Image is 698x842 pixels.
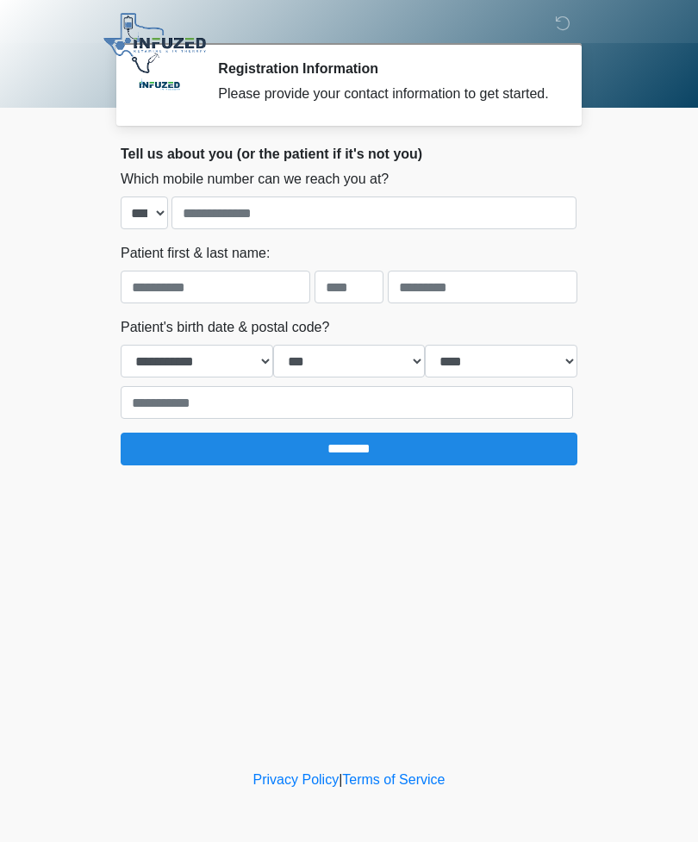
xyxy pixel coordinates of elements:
label: Patient first & last name: [121,243,270,264]
label: Which mobile number can we reach you at? [121,169,389,190]
a: | [339,772,342,787]
div: Please provide your contact information to get started. [218,84,552,104]
label: Patient's birth date & postal code? [121,317,329,338]
a: Privacy Policy [253,772,340,787]
a: Terms of Service [342,772,445,787]
h2: Tell us about you (or the patient if it's not you) [121,146,577,162]
img: Agent Avatar [134,60,185,112]
img: Infuzed IV Therapy Logo [103,13,206,73]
